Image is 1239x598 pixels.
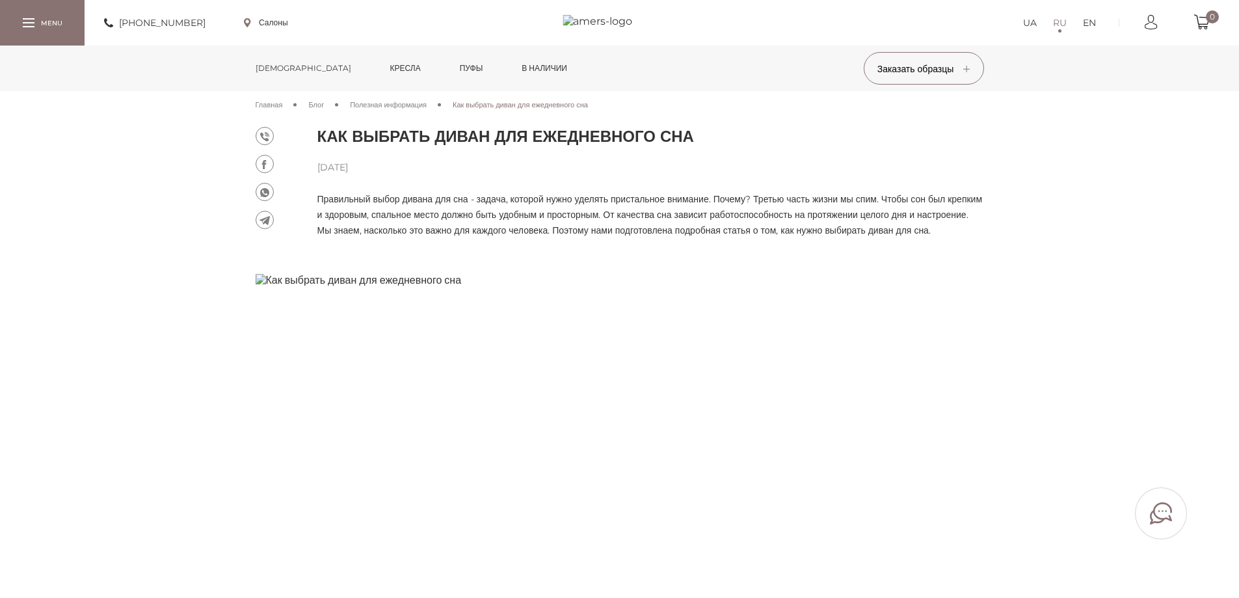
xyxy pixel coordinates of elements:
a: RU [1053,15,1067,31]
span: Заказать образцы [877,63,970,75]
a: [DEMOGRAPHIC_DATA] [246,46,361,91]
a: в наличии [512,46,577,91]
span: 0 [1206,10,1219,23]
a: Кресла [380,46,431,91]
a: Салоны [244,17,288,29]
a: Блог [308,99,324,111]
p: Правильный выбор дивана для сна - задача, которой нужно уделять пристальное внимание. Почему? Тре... [317,191,984,238]
a: UA [1023,15,1037,31]
a: EN [1083,15,1096,31]
h1: Как выбрать диван для ежедневного сна [317,127,984,146]
a: Пуфы [450,46,493,91]
a: [PHONE_NUMBER] [104,15,206,31]
span: [DATE] [317,159,984,175]
a: Полезная информация [350,99,427,111]
button: Заказать образцы [864,52,984,85]
a: Главная [256,99,283,111]
span: Полезная информация [350,100,427,109]
span: Главная [256,100,283,109]
span: Блог [308,100,324,109]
